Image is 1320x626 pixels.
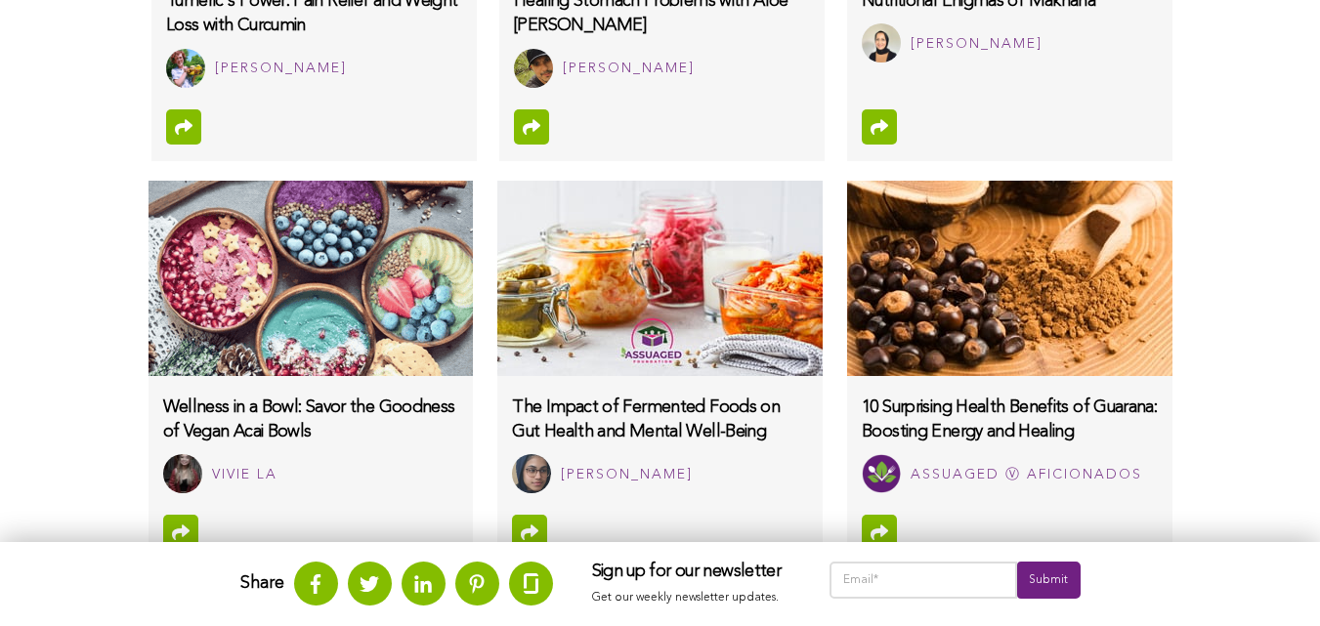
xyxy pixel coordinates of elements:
[163,454,202,493] img: Vivie La
[911,32,1043,57] div: [PERSON_NAME]
[212,463,277,487] div: Vivie La
[830,562,1018,599] input: Email*
[563,57,695,81] div: [PERSON_NAME]
[215,57,347,81] div: [PERSON_NAME]
[166,49,205,88] img: Rachel Thomas
[149,181,473,376] img: wellness-in-a-bowl-savor-the-goodness-of-vegan-acai-bowls
[862,454,901,493] img: Assuaged Ⓥ Aficionados
[514,49,553,88] img: Jose Diaz
[847,376,1171,508] a: 10 Surprising Health Benefits of Guarana: Boosting Energy and Healing Assuaged Ⓥ Aficionados Assu...
[592,587,790,608] p: Get our weekly newsletter updates.
[862,396,1157,444] h3: 10 Surprising Health Benefits of Guarana: Boosting Energy and Healing
[1017,562,1080,599] input: Submit
[524,573,538,594] img: glassdoor.svg
[149,376,473,508] a: Wellness in a Bowl: Savor the Goodness of Vegan Acai Bowls Vivie La Vivie La
[497,181,822,376] img: fermented-foods-gut-health-mental-wellbeing
[561,463,693,487] div: [PERSON_NAME]
[1222,532,1320,626] iframe: Chat Widget
[512,396,807,444] h3: The Impact of Fermented Foods on Gut Health and Mental Well-Being
[911,463,1142,487] div: Assuaged Ⓥ Aficionados
[592,562,790,583] h3: Sign up for our newsletter
[847,181,1171,376] img: 10-surprising-health-benefits-of-guarana:-boosting-energy-and-healing
[862,23,901,63] img: Dr. Sana Mian
[497,376,822,508] a: The Impact of Fermented Foods on Gut Health and Mental Well-Being Amna Bibi [PERSON_NAME]
[240,574,284,592] strong: Share
[512,454,551,493] img: Amna Bibi
[163,396,458,444] h3: Wellness in a Bowl: Savor the Goodness of Vegan Acai Bowls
